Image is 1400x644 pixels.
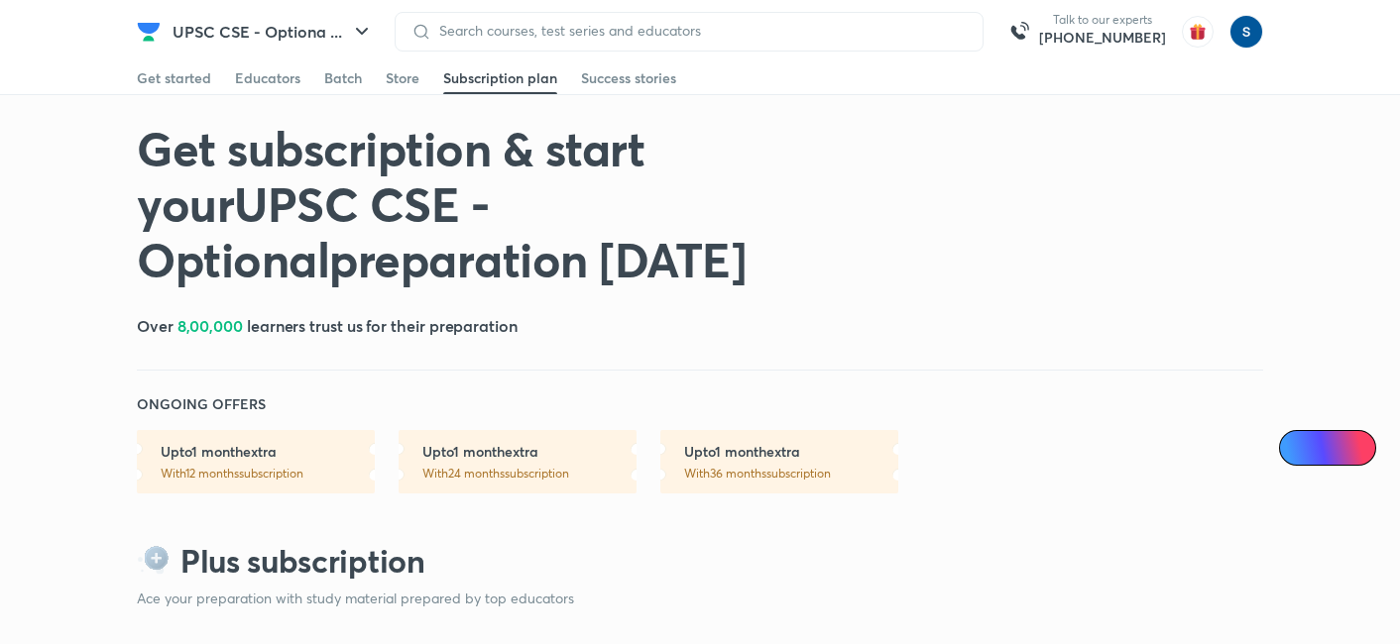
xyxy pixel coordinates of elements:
[137,120,813,286] h1: Get subscription & start your UPSC CSE - Optional preparation [DATE]
[660,430,898,493] a: Upto1 monthextraWith36 monthssubscription
[161,12,386,52] button: UPSC CSE - Optiona ...
[137,62,211,94] a: Get started
[999,12,1039,52] img: call-us
[324,68,362,88] div: Batch
[180,541,425,581] h2: Plus subscription
[1312,440,1364,456] span: Ai Doubts
[137,394,266,414] h6: ONGOING OFFERS
[137,589,1263,608] p: Ace your preparation with study material prepared by top educators
[177,315,243,336] span: 8,00,000
[324,62,362,94] a: Batch
[161,442,375,462] h6: Upto 1 month extra
[443,62,557,94] a: Subscription plan
[431,23,967,39] input: Search courses, test series and educators
[684,442,898,462] h6: Upto 1 month extra
[1279,430,1376,466] a: Ai Doubts
[422,442,637,462] h6: Upto 1 month extra
[1039,28,1166,48] a: [PHONE_NUMBER]
[1229,15,1263,49] img: simran kumari
[386,68,419,88] div: Store
[1039,12,1166,28] p: Talk to our experts
[137,20,161,44] img: Company Logo
[235,62,300,94] a: Educators
[137,314,518,338] h5: Over learners trust us for their preparation
[235,68,300,88] div: Educators
[399,430,637,493] a: Upto1 monthextraWith24 monthssubscription
[137,68,211,88] div: Get started
[1182,16,1214,48] img: avatar
[386,62,419,94] a: Store
[684,466,898,482] p: With 36 months subscription
[1291,440,1307,456] img: Icon
[581,62,676,94] a: Success stories
[581,68,676,88] div: Success stories
[161,466,375,482] p: With 12 months subscription
[422,466,637,482] p: With 24 months subscription
[137,430,375,493] a: Upto1 monthextraWith12 monthssubscription
[443,68,557,88] div: Subscription plan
